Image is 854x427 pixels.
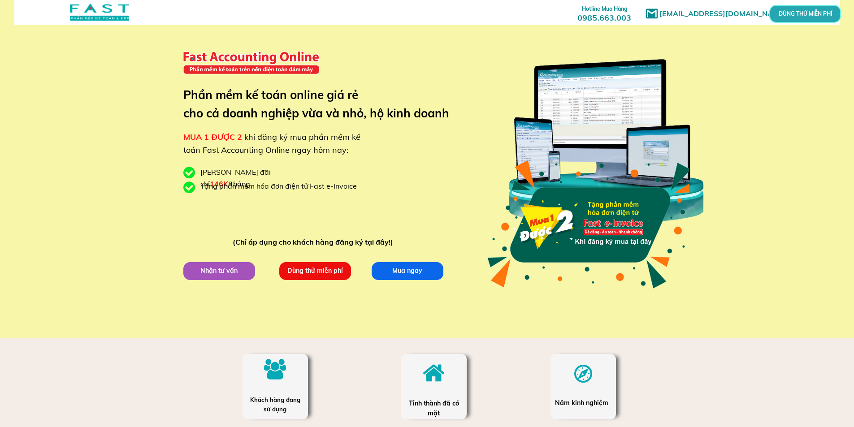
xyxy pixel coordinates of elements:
span: khi đăng ký mua phần mềm kế toán Fast Accounting Online ngay hôm nay: [183,132,360,155]
span: Hotline Mua Hàng [582,5,627,12]
div: (Chỉ áp dụng cho khách hàng đăng ký tại đây!) [233,237,397,248]
div: Năm kinh nghiệm [555,398,611,408]
div: Tặng phần mềm hóa đơn điện tử Fast e-Invoice [200,181,364,192]
h3: Phần mềm kế toán online giá rẻ cho cả doanh nghiệp vừa và nhỏ, hộ kinh doanh [183,86,463,123]
p: Dùng thử miễn phí [279,262,351,280]
span: 146K [210,179,228,188]
div: [PERSON_NAME] đãi chỉ /tháng [200,167,317,190]
div: Khách hàng đang sử dụng [247,395,303,414]
h1: [EMAIL_ADDRESS][DOMAIN_NAME] [659,8,792,20]
p: Mua ngay [372,262,443,280]
div: Tỉnh thành đã có mặt [408,398,460,418]
span: MUA 1 ĐƯỢC 2 [183,132,242,142]
h3: 0985.663.003 [568,3,641,22]
p: Nhận tư vấn [183,262,255,280]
